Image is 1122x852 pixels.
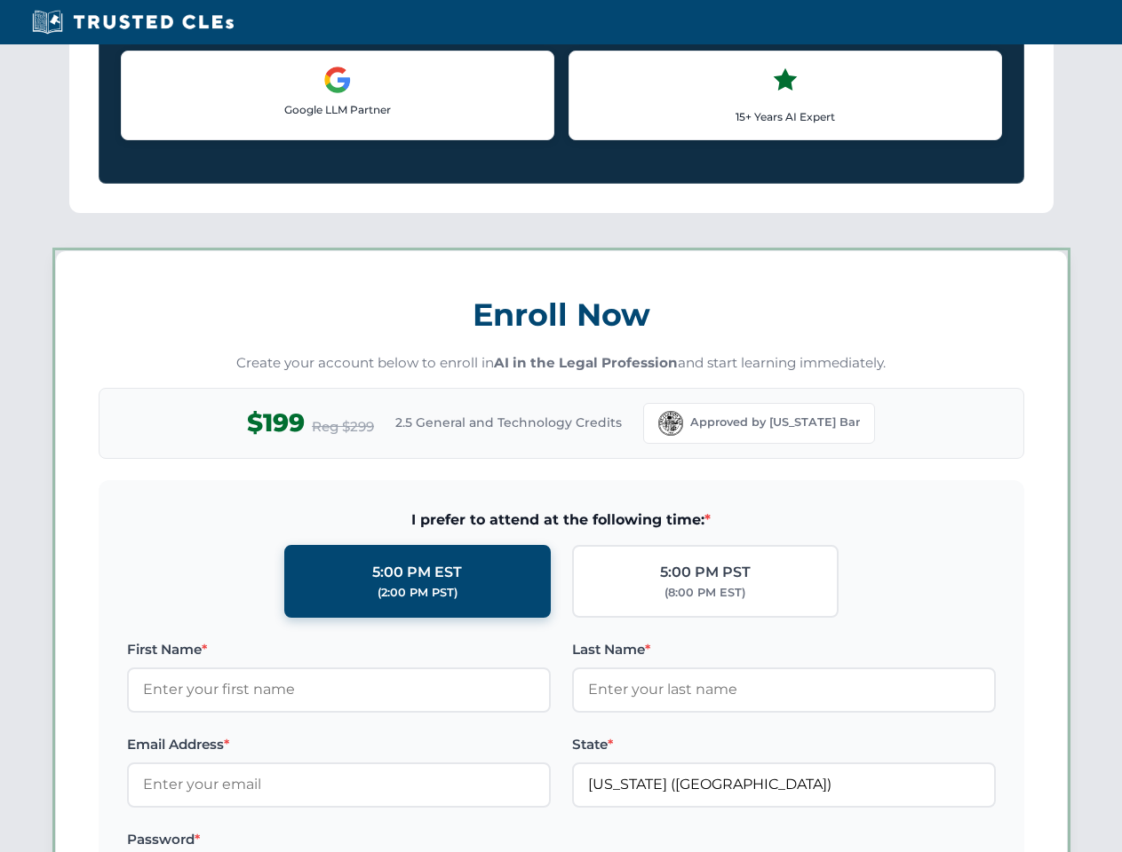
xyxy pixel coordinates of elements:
span: Approved by [US_STATE] Bar [690,414,860,431]
label: Email Address [127,734,551,755]
input: Enter your email [127,762,551,807]
div: (2:00 PM PST) [378,584,458,602]
p: Google LLM Partner [136,101,539,118]
div: 5:00 PM EST [372,561,462,584]
label: First Name [127,639,551,660]
span: 2.5 General and Technology Credits [395,413,622,432]
span: Reg $299 [312,416,374,438]
p: 15+ Years AI Expert [584,108,987,125]
label: State [572,734,996,755]
p: Create your account below to enroll in and start learning immediately. [99,353,1024,374]
span: I prefer to attend at the following time: [127,509,996,532]
div: (8:00 PM EST) [664,584,745,602]
img: Florida Bar [658,411,683,436]
label: Last Name [572,639,996,660]
img: Google [323,66,352,94]
div: 5:00 PM PST [660,561,751,584]
h3: Enroll Now [99,287,1024,343]
span: $199 [247,403,305,443]
input: Florida (FL) [572,762,996,807]
label: Password [127,829,551,850]
strong: AI in the Legal Profession [494,354,678,371]
img: Trusted CLEs [27,9,239,35]
input: Enter your last name [572,667,996,712]
input: Enter your first name [127,667,551,712]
